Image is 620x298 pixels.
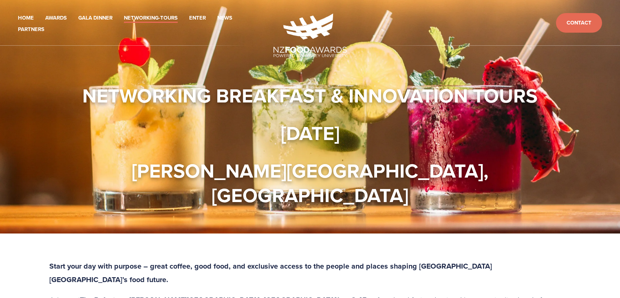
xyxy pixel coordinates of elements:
[189,13,206,23] a: Enter
[217,13,232,23] a: News
[132,156,493,209] strong: [PERSON_NAME][GEOGRAPHIC_DATA], [GEOGRAPHIC_DATA]
[18,25,44,34] a: Partners
[82,81,538,110] strong: Networking Breakfast & Innovation Tours
[45,13,67,23] a: Awards
[281,119,340,147] strong: [DATE]
[556,13,602,33] a: Contact
[18,13,34,23] a: Home
[49,261,494,285] strong: Start your day with purpose – great coffee, good food, and exclusive access to the people and pla...
[78,13,113,23] a: Gala Dinner
[124,13,178,23] a: Networking-Tours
